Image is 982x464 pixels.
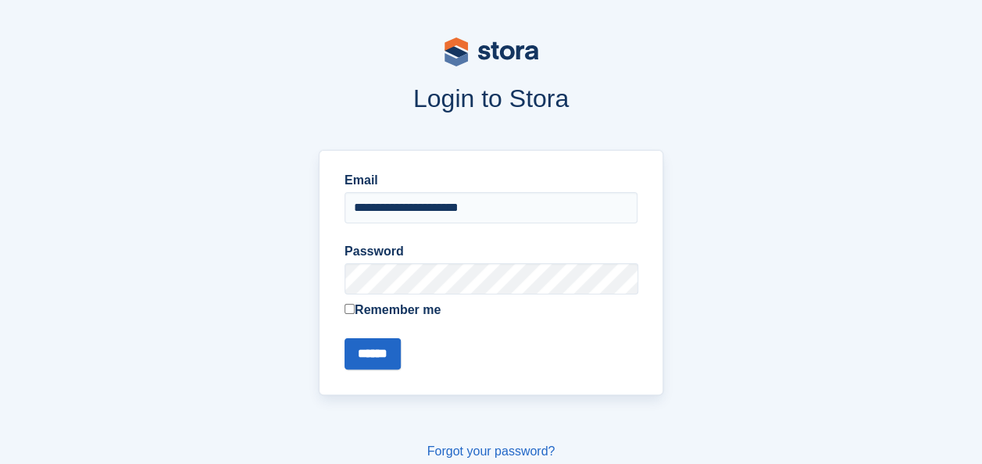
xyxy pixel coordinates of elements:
[427,444,555,458] a: Forgot your password?
[445,37,538,66] img: stora-logo-53a41332b3708ae10de48c4981b4e9114cc0af31d8433b30ea865607fb682f29.svg
[65,84,918,112] h1: Login to Stora
[345,242,637,261] label: Password
[345,171,637,190] label: Email
[345,304,355,314] input: Remember me
[345,301,637,319] label: Remember me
